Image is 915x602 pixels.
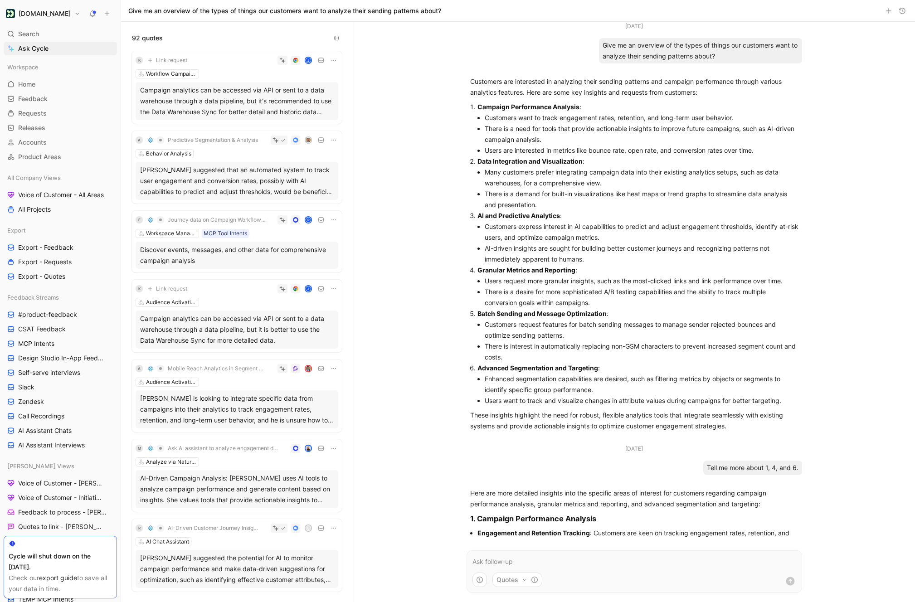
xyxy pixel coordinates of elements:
div: Audience Activation [146,378,197,387]
span: Call Recordings [18,412,64,421]
div: J [306,58,311,63]
span: Predictive Segmentation & Analysis [168,136,258,144]
div: All Company Views [4,171,117,184]
a: Ask Cycle [4,42,117,55]
a: Requests [4,107,117,120]
div: AI Chat Assistant [146,537,189,546]
a: Export - Quotes [4,270,117,283]
span: Search [18,29,39,39]
div: [DATE] [625,444,643,453]
span: Voice of Customer - All Areas [18,190,104,199]
span: Export [7,226,26,235]
div: [DATE] [625,22,643,31]
a: Zendesk [4,395,117,408]
span: Ask Cycle [18,43,49,54]
a: Voice of Customer - All Areas [4,188,117,202]
p: : [477,210,798,221]
li: There is interest in automatically replacing non-GSM characters to prevent increased segment coun... [485,341,798,363]
span: AI Assistant Chats [18,426,72,435]
img: 💠 [148,446,153,451]
div: ExportExport - FeedbackExport - RequestsExport - Quotes [4,223,117,283]
div: A [136,136,143,144]
span: Accounts [18,138,47,147]
div: L [306,525,311,531]
span: Zendesk [18,397,44,406]
a: Design Studio In-App Feedback [4,351,117,365]
img: 💠 [148,366,153,371]
div: Campaign analytics can be accessed via API or sent to a data warehouse through a data pipeline, b... [140,85,334,117]
span: Voice of Customer - Initiatives [18,493,104,502]
button: 💠Mobile Reach Analytics in Segment Builder [145,363,269,374]
p: : [477,363,798,374]
span: Link request [156,57,187,64]
li: Users want to track and visualize changes in attribute values during campaigns for better targeting. [485,395,798,406]
p: Here are more detailed insights into the specific areas of interest for customers regarding campa... [470,488,798,510]
div: Feedback Streams [4,291,117,304]
p: : [477,265,798,276]
a: Product Areas [4,150,117,164]
div: [PERSON_NAME] suggested that an automated system to track user engagement and conversion rates, p... [140,165,334,197]
li: Users request more granular insights, such as the most-clicked links and link performance over time. [485,276,798,286]
button: Link request [145,283,190,294]
span: MCP Intents [18,339,54,348]
strong: Batch Sending and Message Optimization [477,310,607,317]
span: #product-feedback [18,310,77,319]
a: Feedback [4,92,117,106]
a: All Projects [4,203,117,216]
p: Customers are interested in analyzing their sending patterns and campaign performance through var... [470,76,798,98]
div: Behavior Analysis [146,149,191,158]
img: 💠 [148,217,153,223]
div: Workspace Management [146,229,197,238]
li: Customers request features for batch sending messages to manage sender rejected bounces and optim... [485,319,798,341]
li: Customers express interest in AI capabilities to predict and adjust engagement thresholds, identi... [485,221,798,243]
span: Ask AI assistant to analyze engagement data - Analytics/Reporting [168,445,280,452]
a: Slack [4,380,117,394]
div: K [136,285,143,292]
div: AI-Driven Campaign Analysis: [PERSON_NAME] uses AI tools to analyze campaign performance and gene... [140,473,334,505]
li: Users are interested in metrics like bounce rate, open rate, and conversion rates over time. [485,145,798,156]
a: MCP Intents [4,337,117,350]
span: Feedback Streams [7,293,59,302]
div: Check our to save all your data in time. [9,573,112,594]
img: 💠 [148,137,153,143]
span: Feedback to process - [PERSON_NAME] [18,508,107,517]
button: 💠Ask AI assistant to analyze engagement data - Analytics/Reporting [145,443,283,454]
a: #product-feedback [4,308,117,321]
a: export guide [39,574,77,582]
span: Export - Quotes [18,272,65,281]
button: 💠Journey data on Campaign Workflow Metrics [GH#11621] [145,214,269,225]
div: MCP Tool Intents [204,229,247,238]
div: Cycle will shut down on the [DATE]. [9,551,112,573]
span: [PERSON_NAME] Views [7,461,74,471]
a: Feedback to process - [PERSON_NAME] [4,505,117,519]
p: : [477,308,798,319]
span: Self-serve interviews [18,368,80,377]
h3: 1. Campaign Performance Analysis [470,513,798,524]
div: Workflow Campaigns [146,69,197,78]
span: Feedback [18,94,48,103]
div: Export [4,223,117,237]
span: Workspace [7,63,39,72]
span: Design Studio In-App Feedback [18,354,105,363]
span: Quotes to link - [PERSON_NAME] [18,522,105,531]
span: CSAT Feedback [18,325,66,334]
div: [PERSON_NAME] Views [4,459,117,473]
p: These insights highlight the need for robust, flexible analytics tools that integrate seamlessly ... [470,410,798,432]
div: P [306,217,311,223]
span: Journey data on Campaign Workflow Metrics [GH#11621] [168,216,266,223]
strong: Engagement and Retention Tracking [477,529,590,537]
div: R [136,524,143,532]
a: Releases [4,121,117,135]
a: AI Assistant Interviews [4,438,117,452]
h1: [DOMAIN_NAME] [19,10,71,18]
span: Requests [18,109,47,118]
span: Product Areas [18,152,61,161]
div: Feedback Streams#product-feedbackCSAT FeedbackMCP IntentsDesign Studio In-App FeedbackSelf-serve ... [4,291,117,452]
img: avatar [306,137,311,143]
span: All Projects [18,205,51,214]
a: AI Assistant Chats [4,424,117,437]
strong: Campaign Performance Analysis [477,103,579,111]
span: Export - Requests [18,257,72,267]
p: : [477,156,798,167]
li: There is a need for tools that provide actionable insights to improve future campaigns, such as A... [485,123,798,145]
